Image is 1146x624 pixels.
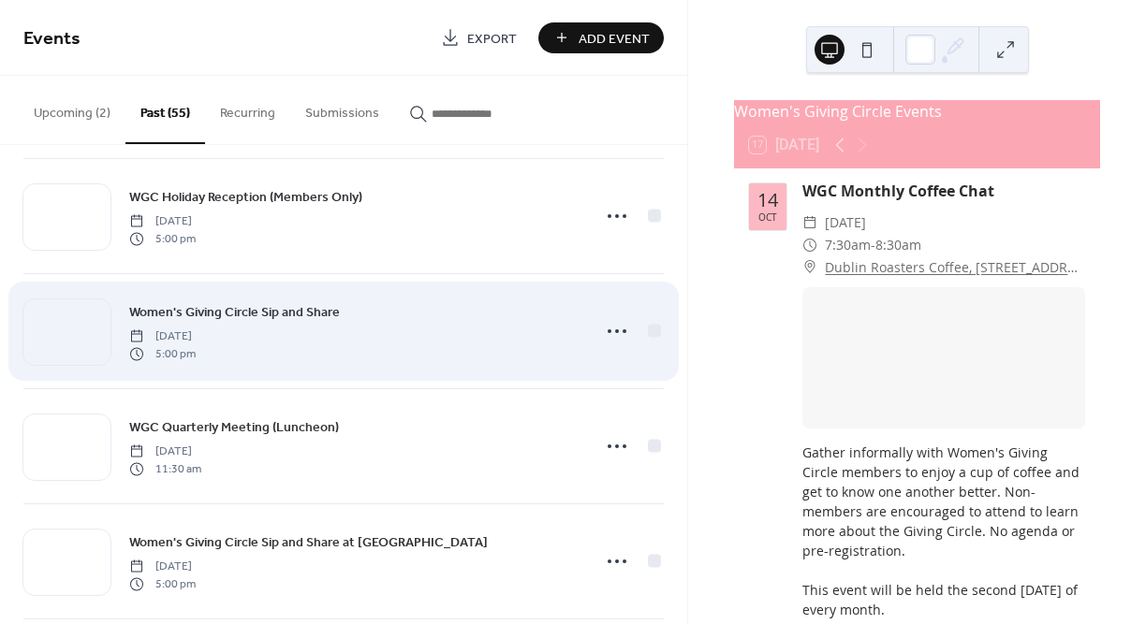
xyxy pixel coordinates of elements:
[825,211,866,234] span: [DATE]
[129,443,201,460] span: [DATE]
[129,301,340,323] a: Women's Giving Circle Sip and Share
[757,191,778,210] div: 14
[802,256,817,279] div: ​
[802,443,1085,619] div: Gather informally with Women's Giving Circle members to enjoy a cup of coffee and get to know one...
[875,234,921,256] span: 8:30am
[290,76,394,142] button: Submissions
[825,256,1085,279] a: Dublin Roasters Coffee, [STREET_ADDRESS]
[129,531,488,553] a: Women's Giving Circle Sip and Share at [GEOGRAPHIC_DATA]
[802,180,1085,202] div: WGC Monthly Coffee Chat
[19,76,125,142] button: Upcoming (2)
[129,533,488,553] span: Women's Giving Circle Sip and Share at [GEOGRAPHIC_DATA]
[734,100,1100,123] div: Women's Giving Circle Events
[538,22,664,53] button: Add Event
[871,234,875,256] span: -
[129,559,196,575] span: [DATE]
[579,29,650,49] span: Add Event
[125,76,205,144] button: Past (55)
[758,213,777,223] div: Oct
[129,418,339,438] span: WGC Quarterly Meeting (Luncheon)
[129,460,201,477] span: 11:30 am
[825,234,871,256] span: 7:30am
[802,211,817,234] div: ​
[129,575,196,592] span: 5:00 pm
[129,213,196,230] span: [DATE]
[205,76,290,142] button: Recurring
[129,188,362,208] span: WGC Holiday Reception (Members Only)
[129,186,362,208] a: WGC Holiday Reception (Members Only)
[129,416,339,438] a: WGC Quarterly Meeting (Luncheon)
[802,234,817,256] div: ​
[129,303,340,323] span: Women's Giving Circle Sip and Share
[467,29,517,49] span: Export
[23,21,81,57] span: Events
[129,328,196,345] span: [DATE]
[129,230,196,247] span: 5:00 pm
[129,345,196,362] span: 5:00 pm
[427,22,531,53] a: Export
